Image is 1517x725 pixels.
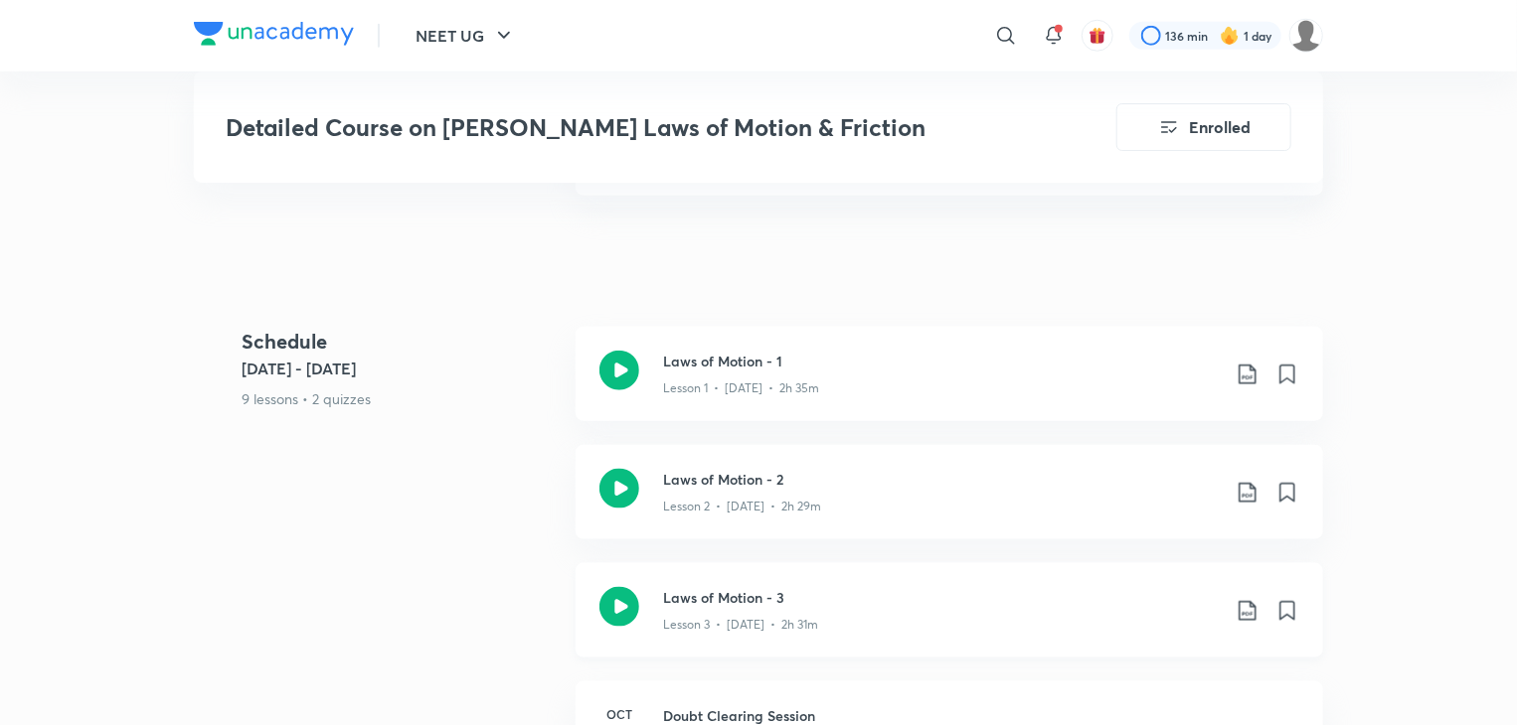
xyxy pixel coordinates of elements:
[599,705,639,723] h6: Oct
[1220,26,1240,46] img: streak
[1116,103,1291,151] button: Enrolled
[663,587,1220,608] h3: Laws of Motion - 3
[226,113,1004,142] h3: Detailed Course on [PERSON_NAME] Laws of Motion & Friction
[242,327,560,357] h4: Schedule
[663,379,819,397] p: Lesson 1 • [DATE] • 2h 35m
[1289,19,1323,53] img: Sakshi
[663,498,821,515] p: Lesson 2 • [DATE] • 2h 29m
[663,469,1220,490] h3: Laws of Motion - 2
[404,16,528,56] button: NEET UG
[194,22,354,46] img: Company Logo
[1089,27,1106,45] img: avatar
[194,22,354,51] a: Company Logo
[663,351,1220,371] h3: Laws of Motion - 1
[576,563,1323,681] a: Laws of Motion - 3Lesson 3 • [DATE] • 2h 31m
[242,388,560,409] p: 9 lessons • 2 quizzes
[242,357,560,380] h5: [DATE] - [DATE]
[576,327,1323,445] a: Laws of Motion - 1Lesson 1 • [DATE] • 2h 35m
[1082,20,1113,52] button: avatar
[576,445,1323,563] a: Laws of Motion - 2Lesson 2 • [DATE] • 2h 29m
[663,616,818,634] p: Lesson 3 • [DATE] • 2h 31m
